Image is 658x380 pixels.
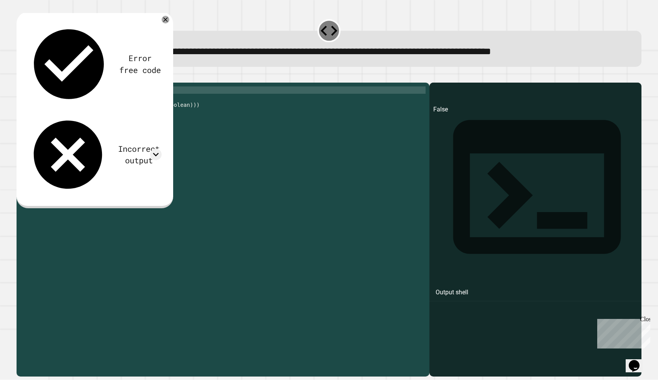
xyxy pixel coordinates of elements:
[594,316,650,348] iframe: chat widget
[433,105,638,377] div: False
[3,3,53,49] div: Chat with us now!Close
[119,52,162,76] div: Error free code
[626,349,650,372] iframe: chat widget
[117,143,162,167] div: Incorrect output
